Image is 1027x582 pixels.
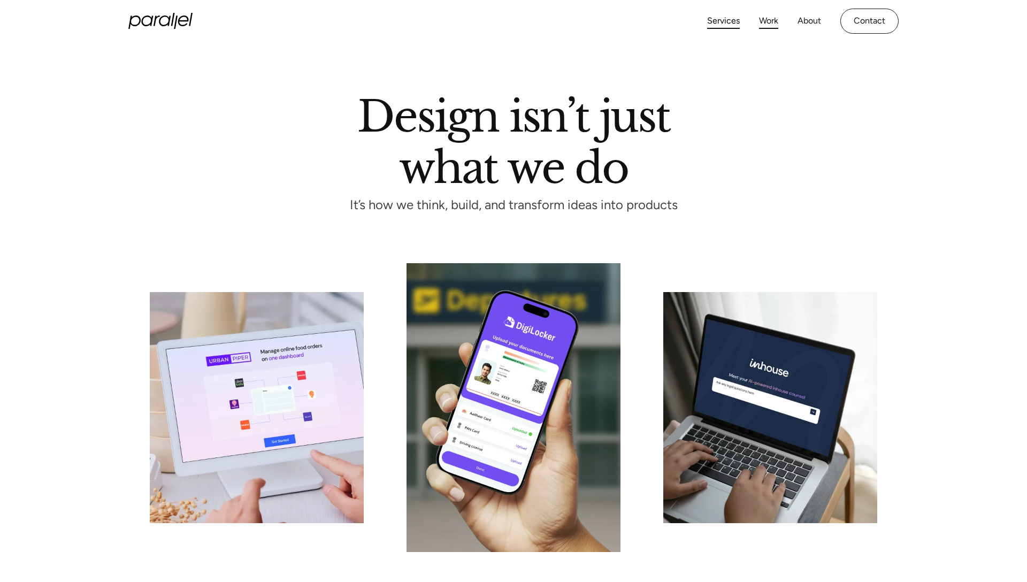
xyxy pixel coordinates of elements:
img: card-image [663,292,877,523]
p: It’s how we think, build, and transform ideas into products [330,201,697,210]
img: Robin Dhanwani's Image [407,263,620,552]
a: Contact [840,9,899,34]
a: Work [759,13,778,29]
img: card-image [150,292,364,523]
a: About [798,13,821,29]
a: home [128,13,193,29]
h1: Design isn’t just what we do [357,96,670,183]
a: Services [707,13,740,29]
